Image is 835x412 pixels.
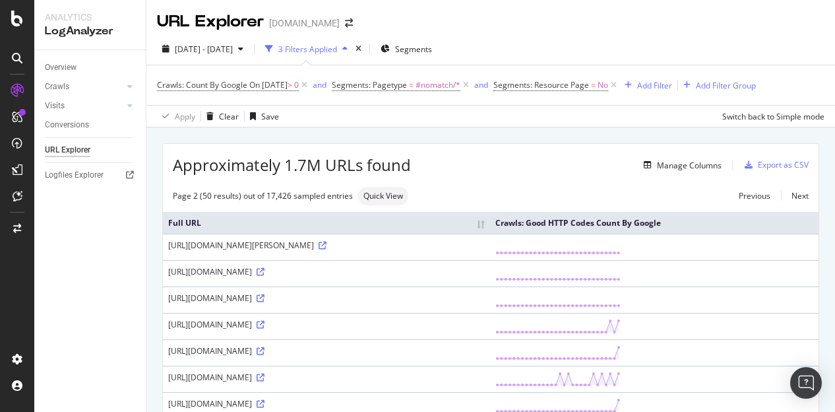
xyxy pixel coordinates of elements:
button: and [313,79,326,91]
div: Clear [219,111,239,122]
div: Open Intercom Messenger [790,367,822,399]
div: Save [261,111,279,122]
span: > [288,79,292,90]
th: Full URL: activate to sort column ascending [163,212,490,234]
div: [URL][DOMAIN_NAME] [168,292,485,304]
div: Apply [175,111,195,122]
div: Visits [45,99,65,113]
a: Visits [45,99,123,113]
div: Page 2 (50 results) out of 17,426 sampled entries [173,190,353,201]
div: URL Explorer [45,143,90,157]
div: [URL][DOMAIN_NAME] [168,398,485,409]
button: and [474,79,488,91]
div: times [353,42,364,55]
span: On [DATE] [249,79,288,90]
div: Analytics [45,11,135,24]
div: Export as CSV [758,159,809,170]
span: Crawls: Count By Google [157,79,247,90]
div: [DOMAIN_NAME] [269,17,340,30]
div: Add Filter Group [696,80,756,91]
button: Add Filter Group [678,77,756,93]
a: Next [781,186,809,205]
span: Quick View [363,192,403,200]
div: Add Filter [637,80,672,91]
span: Segments: Resource Page [493,79,589,90]
a: Overview [45,61,137,75]
div: [URL][DOMAIN_NAME] [168,319,485,330]
div: Conversions [45,118,89,132]
button: [DATE] - [DATE] [157,38,249,59]
div: Logfiles Explorer [45,168,104,182]
button: Apply [157,106,195,127]
button: Export as CSV [739,154,809,176]
div: URL Explorer [157,11,264,33]
div: Switch back to Simple mode [722,111,824,122]
a: Logfiles Explorer [45,168,137,182]
a: URL Explorer [45,143,137,157]
div: arrow-right-arrow-left [345,18,353,28]
span: Segments [395,44,432,55]
div: [URL][DOMAIN_NAME] [168,266,485,277]
button: Segments [375,38,437,59]
div: LogAnalyzer [45,24,135,39]
button: Save [245,106,279,127]
span: #nomatch/* [416,76,460,94]
span: [DATE] - [DATE] [175,44,233,55]
div: Manage Columns [657,160,722,171]
span: = [591,79,596,90]
div: and [474,79,488,90]
button: Manage Columns [638,157,722,173]
button: Clear [201,106,239,127]
div: Overview [45,61,77,75]
a: Crawls [45,80,123,94]
div: [URL][DOMAIN_NAME] [168,372,485,383]
span: No [598,76,608,94]
a: Conversions [45,118,137,132]
span: Segments: Pagetype [332,79,407,90]
button: 3 Filters Applied [260,38,353,59]
div: [URL][DOMAIN_NAME] [168,345,485,357]
a: Previous [728,186,781,205]
button: Switch back to Simple mode [717,106,824,127]
div: 3 Filters Applied [278,44,337,55]
div: neutral label [358,187,408,205]
div: and [313,79,326,90]
div: Crawls [45,80,69,94]
th: Crawls: Good HTTP Codes Count By Google [490,212,819,234]
span: Approximately 1.7M URLs found [173,154,411,176]
div: [URL][DOMAIN_NAME][PERSON_NAME] [168,240,485,251]
span: = [409,79,414,90]
button: Add Filter [619,77,672,93]
span: 0 [294,76,299,94]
